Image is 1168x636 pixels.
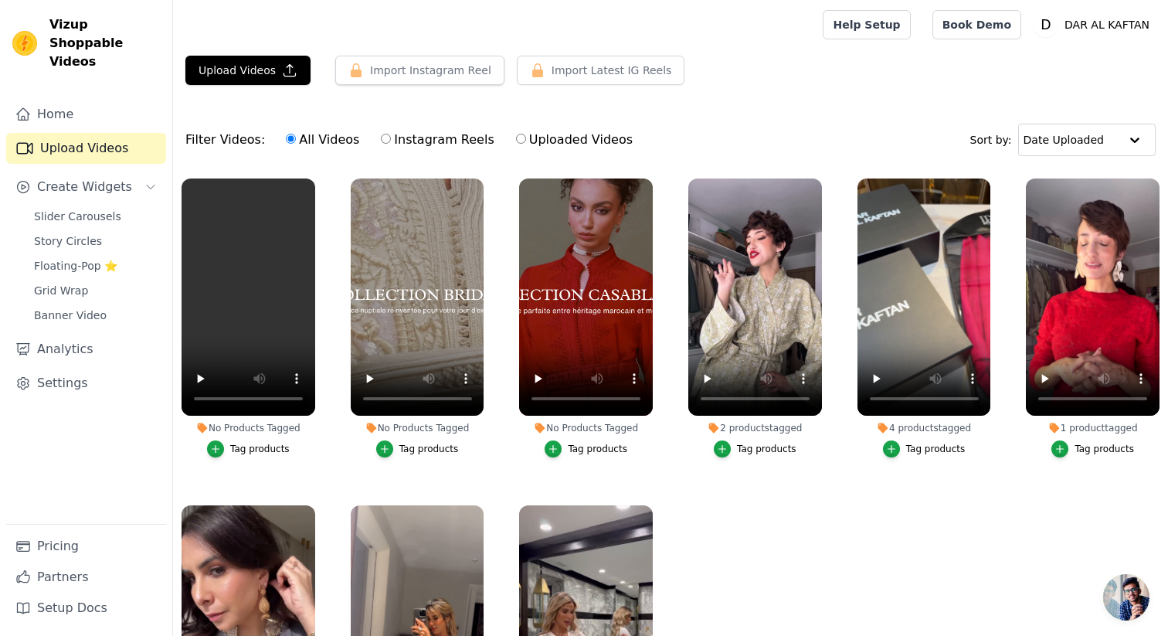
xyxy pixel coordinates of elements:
[34,233,102,249] span: Story Circles
[34,258,117,274] span: Floating-Pop ⭐
[1034,11,1156,39] button: D DAR AL KAFTAN
[351,422,484,434] div: No Products Tagged
[34,209,121,224] span: Slider Carousels
[207,440,290,457] button: Tag products
[823,10,910,39] a: Help Setup
[516,134,526,144] input: Uploaded Videos
[182,422,315,434] div: No Products Tagged
[34,308,107,323] span: Banner Video
[230,443,290,455] div: Tag products
[12,31,37,56] img: Vizup
[285,130,360,150] label: All Videos
[185,56,311,85] button: Upload Videos
[34,283,88,298] span: Grid Wrap
[515,130,633,150] label: Uploaded Videos
[6,99,166,130] a: Home
[381,134,391,144] input: Instagram Reels
[552,63,672,78] span: Import Latest IG Reels
[6,334,166,365] a: Analytics
[883,440,966,457] button: Tag products
[1075,443,1134,455] div: Tag products
[906,443,966,455] div: Tag products
[545,440,627,457] button: Tag products
[6,368,166,399] a: Settings
[37,178,132,196] span: Create Widgets
[714,440,796,457] button: Tag products
[49,15,160,71] span: Vizup Shoppable Videos
[25,280,166,301] a: Grid Wrap
[517,56,685,85] button: Import Latest IG Reels
[568,443,627,455] div: Tag products
[6,172,166,202] button: Create Widgets
[6,133,166,164] a: Upload Videos
[932,10,1021,39] a: Book Demo
[25,230,166,252] a: Story Circles
[399,443,459,455] div: Tag products
[335,56,504,85] button: Import Instagram Reel
[519,422,653,434] div: No Products Tagged
[688,422,822,434] div: 2 products tagged
[376,440,459,457] button: Tag products
[380,130,494,150] label: Instagram Reels
[1041,17,1051,32] text: D
[970,124,1156,156] div: Sort by:
[857,422,991,434] div: 4 products tagged
[6,593,166,624] a: Setup Docs
[6,562,166,593] a: Partners
[1103,574,1149,621] div: Ouvrir le chat
[1058,11,1156,39] p: DAR AL KAFTAN
[1026,422,1160,434] div: 1 product tagged
[25,255,166,277] a: Floating-Pop ⭐
[6,531,166,562] a: Pricing
[286,134,296,144] input: All Videos
[1051,440,1134,457] button: Tag products
[185,122,641,158] div: Filter Videos:
[25,206,166,227] a: Slider Carousels
[737,443,796,455] div: Tag products
[25,304,166,326] a: Banner Video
